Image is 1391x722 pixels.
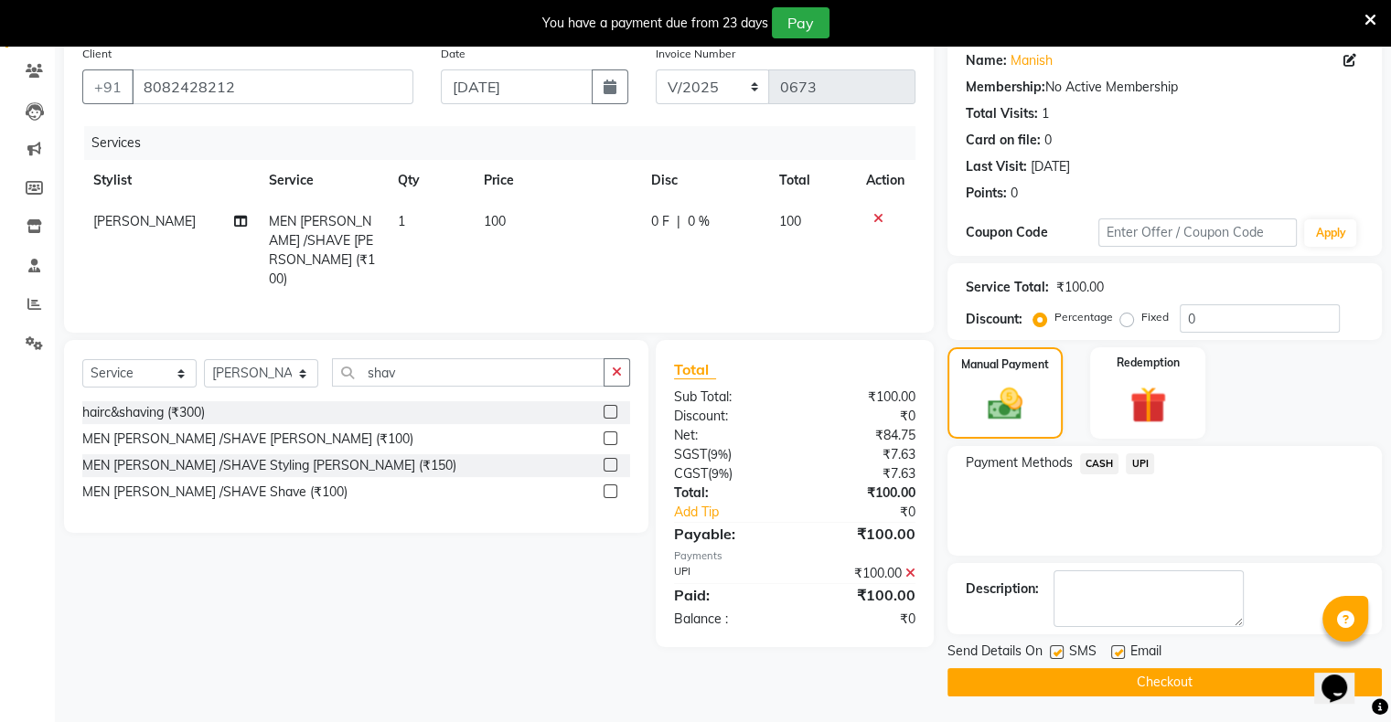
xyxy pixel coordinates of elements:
[1304,219,1356,247] button: Apply
[1044,131,1052,150] div: 0
[651,212,669,231] span: 0 F
[966,579,1039,599] div: Description:
[93,213,196,229] span: [PERSON_NAME]
[398,213,405,229] span: 1
[82,430,413,449] div: MEN [PERSON_NAME] /SHAVE [PERSON_NAME] (₹100)
[1098,218,1298,247] input: Enter Offer / Coupon Code
[656,46,735,62] label: Invoice Number
[542,14,768,33] div: You have a payment due from 23 days
[779,213,801,229] span: 100
[1011,184,1018,203] div: 0
[1141,309,1169,325] label: Fixed
[677,212,680,231] span: |
[660,445,795,464] div: ( )
[795,407,929,426] div: ₹0
[84,126,929,160] div: Services
[660,483,795,503] div: Total:
[688,212,710,231] span: 0 %
[966,278,1049,297] div: Service Total:
[966,310,1022,329] div: Discount:
[82,69,134,104] button: +91
[977,384,1033,424] img: _cash.svg
[795,445,929,464] div: ₹7.63
[674,360,716,379] span: Total
[795,584,929,606] div: ₹100.00
[1031,157,1070,176] div: [DATE]
[947,642,1043,664] span: Send Details On
[258,160,387,201] th: Service
[660,426,795,445] div: Net:
[473,160,640,201] th: Price
[1054,309,1113,325] label: Percentage
[711,447,728,462] span: 9%
[82,403,205,422] div: hairc&shaving (₹300)
[1118,382,1178,428] img: _gift.svg
[1011,51,1053,70] a: Manish
[82,483,348,502] div: MEN [PERSON_NAME] /SHAVE Shave (₹100)
[1117,355,1180,371] label: Redemption
[674,446,707,462] span: SGST
[966,51,1007,70] div: Name:
[660,407,795,426] div: Discount:
[966,131,1041,150] div: Card on file:
[795,523,929,545] div: ₹100.00
[441,46,465,62] label: Date
[132,69,413,104] input: Search by Name/Mobile/Email/Code
[387,160,473,201] th: Qty
[1042,104,1049,123] div: 1
[660,464,795,483] div: ( )
[795,426,929,445] div: ₹84.75
[1080,453,1119,474] span: CASH
[795,464,929,483] div: ₹7.63
[768,160,855,201] th: Total
[1314,649,1373,704] iframe: chat widget
[1130,642,1161,664] span: Email
[966,453,1073,472] span: Payment Methods
[947,668,1382,696] button: Checkout
[1069,642,1097,664] span: SMS
[674,548,915,564] div: Payments
[269,213,375,287] span: MEN [PERSON_NAME] /SHAVE [PERSON_NAME] (₹100)
[82,46,112,62] label: Client
[660,388,795,407] div: Sub Total:
[82,160,258,201] th: Stylist
[961,356,1049,373] label: Manual Payment
[660,610,795,629] div: Balance :
[817,503,928,522] div: ₹0
[772,7,829,38] button: Pay
[966,78,1045,97] div: Membership:
[966,223,1098,242] div: Coupon Code
[795,564,929,583] div: ₹100.00
[484,213,506,229] span: 100
[660,564,795,583] div: UPI
[966,78,1364,97] div: No Active Membership
[660,523,795,545] div: Payable:
[966,184,1007,203] div: Points:
[640,160,768,201] th: Disc
[795,388,929,407] div: ₹100.00
[332,358,605,387] input: Search or Scan
[1056,278,1104,297] div: ₹100.00
[712,466,729,481] span: 9%
[795,483,929,503] div: ₹100.00
[674,465,708,482] span: CGST
[660,503,817,522] a: Add Tip
[660,584,795,606] div: Paid:
[1126,453,1154,474] span: UPI
[855,160,915,201] th: Action
[966,104,1038,123] div: Total Visits:
[966,157,1027,176] div: Last Visit:
[82,456,456,475] div: MEN [PERSON_NAME] /SHAVE Styling [PERSON_NAME] (₹150)
[795,610,929,629] div: ₹0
